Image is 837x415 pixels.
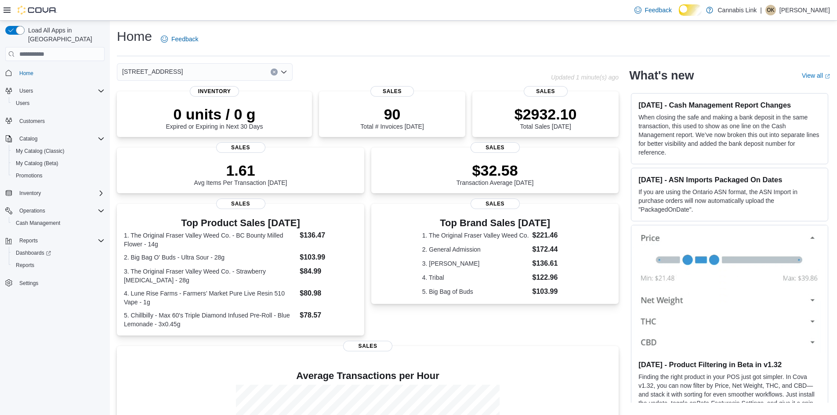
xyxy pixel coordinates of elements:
[533,258,568,269] dd: $136.61
[638,360,821,369] h3: [DATE] - Product Filtering in Beta in v1.32
[194,162,287,186] div: Avg Items Per Transaction [DATE]
[9,145,108,157] button: My Catalog (Classic)
[471,142,520,153] span: Sales
[19,70,33,77] span: Home
[629,69,694,83] h2: What's new
[16,220,60,227] span: Cash Management
[124,253,296,262] dt: 2. Big Bag O' Buds - Ultra Sour - 28g
[19,237,38,244] span: Reports
[760,5,762,15] p: |
[25,26,105,43] span: Load All Apps in [GEOGRAPHIC_DATA]
[300,310,357,321] dd: $78.57
[422,287,529,296] dt: 5. Big Bag of Buds
[16,86,105,96] span: Users
[638,113,821,157] p: When closing the safe and making a bank deposit in the same transaction, this used to show as one...
[533,230,568,241] dd: $221.46
[12,98,33,108] a: Users
[190,86,239,97] span: Inventory
[16,188,105,198] span: Inventory
[19,135,37,142] span: Catalog
[16,188,44,198] button: Inventory
[271,69,278,76] button: Clear input
[9,247,108,259] a: Dashboards
[16,100,29,107] span: Users
[122,66,183,77] span: [STREET_ADDRESS]
[16,262,34,269] span: Reports
[422,245,529,254] dt: 2. General Admission
[2,133,108,145] button: Catalog
[515,105,577,123] p: $2932.10
[9,157,108,170] button: My Catalog (Beta)
[679,4,702,16] input: Dark Mode
[216,198,265,209] span: Sales
[19,207,45,214] span: Operations
[16,172,43,179] span: Promotions
[12,218,105,228] span: Cash Management
[2,115,108,127] button: Customers
[638,101,821,109] h3: [DATE] - Cash Management Report Changes
[631,1,675,19] a: Feedback
[360,105,424,123] p: 90
[457,162,534,186] div: Transaction Average [DATE]
[16,86,36,96] button: Users
[2,235,108,247] button: Reports
[767,5,774,15] span: OK
[166,105,263,123] p: 0 units / 0 g
[166,105,263,130] div: Expired or Expiring in Next 30 Days
[533,286,568,297] dd: $103.99
[343,341,392,351] span: Sales
[19,190,41,197] span: Inventory
[16,134,105,144] span: Catalog
[524,86,568,97] span: Sales
[124,231,296,249] dt: 1. The Original Fraser Valley Weed Co. - BC Bounty Milled Flower - 14g
[533,244,568,255] dd: $172.44
[300,266,357,277] dd: $84.99
[422,218,568,228] h3: Top Brand Sales [DATE]
[12,260,105,271] span: Reports
[12,170,105,181] span: Promotions
[16,134,41,144] button: Catalog
[12,170,46,181] a: Promotions
[9,217,108,229] button: Cash Management
[16,278,42,289] a: Settings
[12,98,105,108] span: Users
[300,252,357,263] dd: $103.99
[638,188,821,214] p: If you are using the Ontario ASN format, the ASN Import in purchase orders will now automatically...
[117,28,152,45] h1: Home
[16,235,41,246] button: Reports
[16,68,37,79] a: Home
[422,259,529,268] dt: 3. [PERSON_NAME]
[124,267,296,285] dt: 3. The Original Fraser Valley Weed Co. - Strawberry [MEDICAL_DATA] - 28g
[638,175,821,184] h3: [DATE] - ASN Imports Packaged On Dates
[171,35,198,43] span: Feedback
[16,206,49,216] button: Operations
[9,170,108,182] button: Promotions
[280,69,287,76] button: Open list of options
[2,277,108,289] button: Settings
[9,259,108,271] button: Reports
[779,5,830,15] p: [PERSON_NAME]
[12,158,105,169] span: My Catalog (Beta)
[16,116,48,126] a: Customers
[457,162,534,179] p: $32.58
[12,146,68,156] a: My Catalog (Classic)
[124,289,296,307] dt: 4. Lune Rise Farms - Farmers’ Market Pure Live Resin 510 Vape - 1g
[370,86,414,97] span: Sales
[19,87,33,94] span: Users
[825,74,830,79] svg: External link
[16,206,105,216] span: Operations
[360,105,424,130] div: Total # Invoices [DATE]
[19,280,38,287] span: Settings
[157,30,202,48] a: Feedback
[124,371,612,381] h4: Average Transactions per Hour
[9,97,108,109] button: Users
[2,187,108,199] button: Inventory
[124,311,296,328] dt: 5. Chillbilly - Max 60's Triple Diamond Infused Pre-Roll - Blue Lemonade - 3x0.45g
[12,218,64,228] a: Cash Management
[12,248,54,258] a: Dashboards
[12,146,105,156] span: My Catalog (Classic)
[16,278,105,289] span: Settings
[717,5,757,15] p: Cannabis Link
[16,235,105,246] span: Reports
[16,249,51,256] span: Dashboards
